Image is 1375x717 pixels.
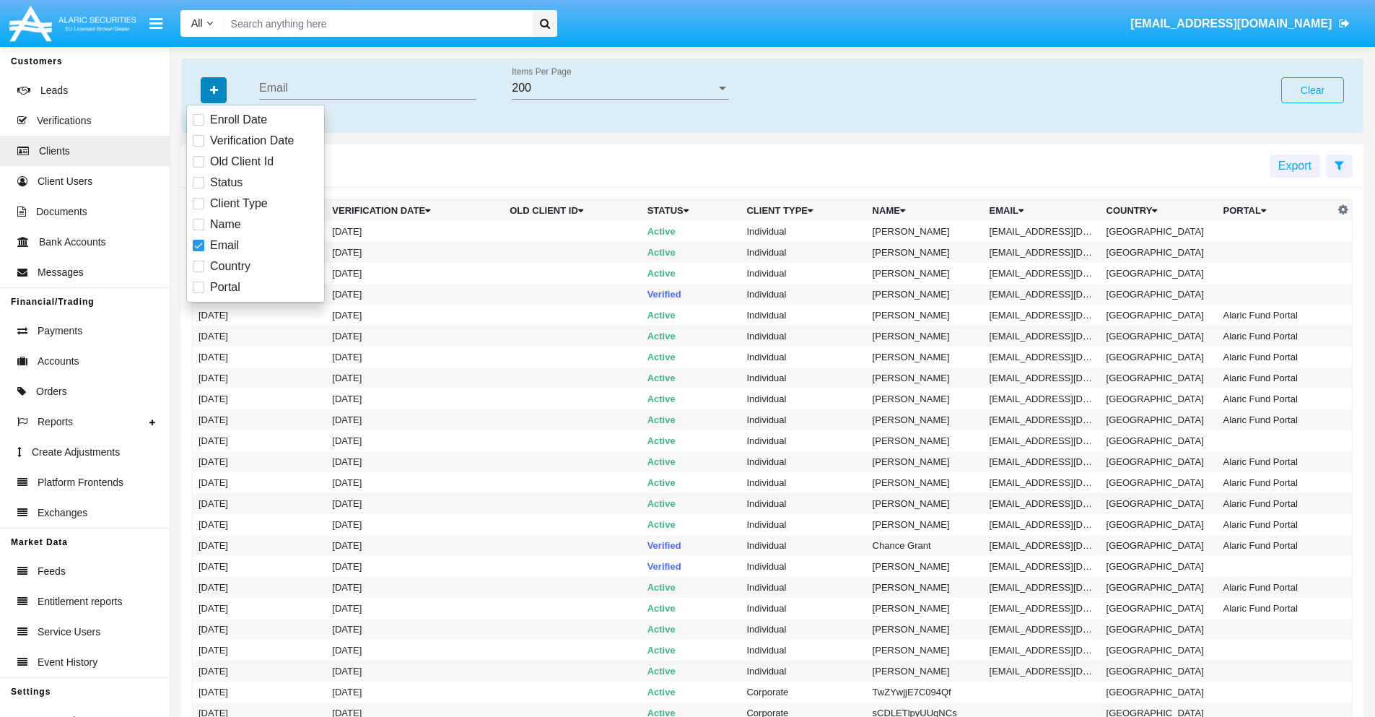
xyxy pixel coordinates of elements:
[1101,263,1218,284] td: [GEOGRAPHIC_DATA]
[741,284,866,305] td: Individual
[741,430,866,451] td: Individual
[326,409,504,430] td: [DATE]
[741,326,866,347] td: Individual
[1101,535,1218,556] td: [GEOGRAPHIC_DATA]
[326,682,504,703] td: [DATE]
[867,430,984,451] td: [PERSON_NAME]
[326,556,504,577] td: [DATE]
[741,640,866,661] td: Individual
[191,17,203,29] span: All
[984,284,1101,305] td: [EMAIL_ADDRESS][DOMAIN_NAME]
[984,242,1101,263] td: [EMAIL_ADDRESS][DOMAIN_NAME]
[1130,17,1332,30] span: [EMAIL_ADDRESS][DOMAIN_NAME]
[741,200,866,222] th: Client Type
[1101,682,1218,703] td: [GEOGRAPHIC_DATA]
[37,113,91,129] span: Verifications
[210,111,267,129] span: Enroll Date
[642,577,741,598] td: Active
[984,263,1101,284] td: [EMAIL_ADDRESS][DOMAIN_NAME]
[741,242,866,263] td: Individual
[7,2,139,45] img: Logo image
[210,258,250,275] span: Country
[1101,305,1218,326] td: [GEOGRAPHIC_DATA]
[326,514,504,535] td: [DATE]
[1217,305,1334,326] td: Alaric Fund Portal
[984,305,1101,326] td: [EMAIL_ADDRESS][DOMAIN_NAME]
[1101,640,1218,661] td: [GEOGRAPHIC_DATA]
[326,619,504,640] td: [DATE]
[210,153,274,170] span: Old Client Id
[193,577,327,598] td: [DATE]
[642,409,741,430] td: Active
[1101,472,1218,493] td: [GEOGRAPHIC_DATA]
[984,200,1101,222] th: Email
[38,265,84,280] span: Messages
[867,263,984,284] td: [PERSON_NAME]
[1217,535,1334,556] td: Alaric Fund Portal
[642,388,741,409] td: Active
[1217,368,1334,388] td: Alaric Fund Portal
[1101,347,1218,368] td: [GEOGRAPHIC_DATA]
[867,556,984,577] td: [PERSON_NAME]
[193,326,327,347] td: [DATE]
[210,174,243,191] span: Status
[193,305,327,326] td: [DATE]
[741,305,866,326] td: Individual
[193,556,327,577] td: [DATE]
[1101,368,1218,388] td: [GEOGRAPHIC_DATA]
[326,493,504,514] td: [DATE]
[326,598,504,619] td: [DATE]
[1101,430,1218,451] td: [GEOGRAPHIC_DATA]
[224,10,528,37] input: Search
[193,409,327,430] td: [DATE]
[741,451,866,472] td: Individual
[984,388,1101,409] td: [EMAIL_ADDRESS][DOMAIN_NAME]
[1217,514,1334,535] td: Alaric Fund Portal
[193,368,327,388] td: [DATE]
[984,326,1101,347] td: [EMAIL_ADDRESS][DOMAIN_NAME]
[984,451,1101,472] td: [EMAIL_ADDRESS][DOMAIN_NAME]
[867,284,984,305] td: [PERSON_NAME]
[642,556,741,577] td: Verified
[1217,577,1334,598] td: Alaric Fund Portal
[642,514,741,535] td: Active
[1101,493,1218,514] td: [GEOGRAPHIC_DATA]
[326,200,504,222] th: Verification date
[1217,409,1334,430] td: Alaric Fund Portal
[867,598,984,619] td: [PERSON_NAME]
[38,655,97,670] span: Event History
[326,221,504,242] td: [DATE]
[867,388,984,409] td: [PERSON_NAME]
[867,472,984,493] td: [PERSON_NAME]
[36,204,87,220] span: Documents
[984,514,1101,535] td: [EMAIL_ADDRESS][DOMAIN_NAME]
[1281,77,1344,103] button: Clear
[38,174,92,189] span: Client Users
[867,200,984,222] th: Name
[39,144,70,159] span: Clients
[867,514,984,535] td: [PERSON_NAME]
[867,305,984,326] td: [PERSON_NAME]
[642,430,741,451] td: Active
[741,409,866,430] td: Individual
[193,430,327,451] td: [DATE]
[867,682,984,703] td: TwZYwjjE7C094Qf
[326,661,504,682] td: [DATE]
[38,564,66,579] span: Feeds
[741,514,866,535] td: Individual
[32,445,120,460] span: Create Adjustments
[193,472,327,493] td: [DATE]
[326,305,504,326] td: [DATE]
[867,221,984,242] td: [PERSON_NAME]
[741,263,866,284] td: Individual
[741,388,866,409] td: Individual
[326,451,504,472] td: [DATE]
[642,200,741,222] th: Status
[642,472,741,493] td: Active
[741,368,866,388] td: Individual
[984,598,1101,619] td: [EMAIL_ADDRESS][DOMAIN_NAME]
[984,430,1101,451] td: [EMAIL_ADDRESS][DOMAIN_NAME]
[642,263,741,284] td: Active
[741,535,866,556] td: Individual
[326,577,504,598] td: [DATE]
